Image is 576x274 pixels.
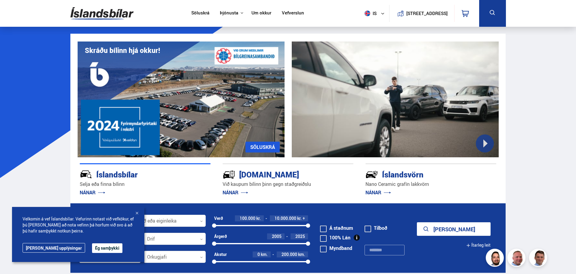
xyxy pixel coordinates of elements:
p: Selja eða finna bílinn [80,181,211,188]
span: kr. [297,216,302,221]
label: Á staðnum [320,226,353,230]
a: Um okkur [251,10,271,17]
a: NÁNAR [80,189,105,196]
a: [STREET_ADDRESS] [393,5,451,22]
a: NÁNAR [365,189,391,196]
a: [PERSON_NAME] upplýsingar [23,243,85,253]
span: 0 [257,251,260,257]
span: 100.000 [240,215,255,221]
button: is [362,5,389,22]
div: Árgerð [214,234,227,239]
span: km. [261,252,268,257]
span: 10.000.000 [275,215,296,221]
img: -Svtn6bYgwAsiwNX.svg [365,168,378,181]
p: Við kaupum bílinn þinn gegn staðgreiðslu [223,181,353,188]
span: is [362,11,377,16]
span: km. [298,252,305,257]
h1: Skráðu bílinn hjá okkur! [85,46,160,54]
span: 2005 [272,233,282,239]
span: kr. [256,216,261,221]
img: siFngHWaQ9KaOqBr.png [508,250,526,268]
button: Ég samþykki [92,243,122,253]
img: svg+xml;base64,PHN2ZyB4bWxucz0iaHR0cDovL3d3dy53My5vcmcvMjAwMC9zdmciIHdpZHRoPSI1MTIiIGhlaWdodD0iNT... [365,11,370,16]
label: Myndband [320,246,352,251]
a: Vefverslun [282,10,304,17]
span: 2025 [295,233,305,239]
label: 100% Lán [320,235,350,240]
span: + [303,216,305,221]
span: Velkomin á vef Íslandsbílar. Vefurinn notast við vefkökur, ef þú [PERSON_NAME] að nota vefinn þá ... [23,216,134,234]
a: NÁNAR [223,189,248,196]
button: Þjónusta [220,10,238,16]
span: 200.000 [282,251,297,257]
img: eKx6w-_Home_640_.png [78,42,285,157]
button: Ítarleg leit [466,239,491,252]
div: Verð [214,216,223,221]
p: Nano Ceramic grafín lakkvörn [365,181,496,188]
a: SÖLUSKRÁ [245,142,280,152]
div: Íslandsvörn [365,169,475,179]
img: JRvxyua_JYH6wB4c.svg [80,168,92,181]
div: Íslandsbílar [80,169,189,179]
img: G0Ugv5HjCgRt.svg [70,4,134,23]
div: [DOMAIN_NAME] [223,169,332,179]
img: FbJEzSuNWCJXmdc-.webp [530,250,548,268]
button: [STREET_ADDRESS] [409,11,445,16]
img: tr5P-W3DuiFaO7aO.svg [223,168,235,181]
img: nhp88E3Fdnt1Opn2.png [487,250,505,268]
a: Söluskrá [191,10,209,17]
div: Akstur [214,252,227,257]
button: [PERSON_NAME] [417,222,491,236]
label: Tilboð [365,226,387,230]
